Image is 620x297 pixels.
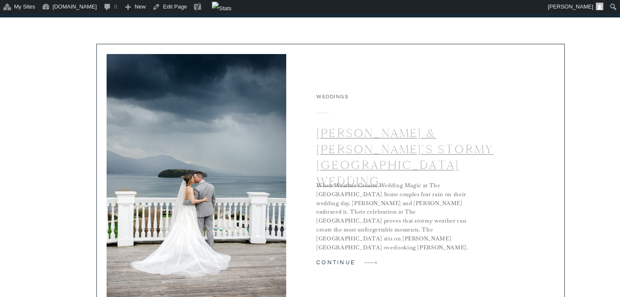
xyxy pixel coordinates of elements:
img: Views over 48 hours. Click for more Jetpack Stats. [212,2,231,15]
span: [PERSON_NAME] [548,3,593,10]
a: [PERSON_NAME] & [PERSON_NAME]’s Stormy [GEOGRAPHIC_DATA] Wedding [316,126,493,188]
a: Weddings [316,94,348,100]
a: Rachel & Matt’s Stormy Sagamore Resort Hotel Wedding [359,257,382,269]
p: When Weather Creates Wedding Magic at The [GEOGRAPHIC_DATA] Some couples fear rain on their weddi... [316,181,470,261]
a: continue [316,259,349,266]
